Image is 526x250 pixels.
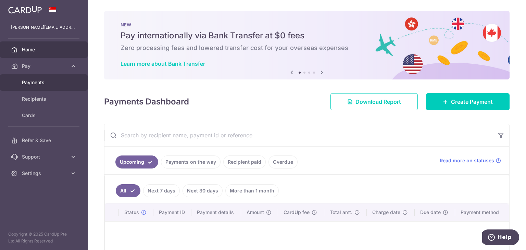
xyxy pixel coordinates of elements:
span: Download Report [355,98,401,106]
a: Recipient paid [223,155,266,168]
span: Recipients [22,96,67,102]
span: Support [22,153,67,160]
span: Cards [22,112,67,119]
span: Home [22,46,67,53]
a: Payments on the way [161,155,221,168]
h4: Payments Dashboard [104,96,189,108]
iframe: Opens a widget where you can find more information [482,229,519,247]
img: CardUp [8,5,42,14]
th: Payment ID [153,203,192,221]
th: Payment method [455,203,509,221]
a: More than 1 month [225,184,279,197]
a: Download Report [330,93,418,110]
h6: Zero processing fees and lowered transfer cost for your overseas expenses [121,44,493,52]
span: Charge date [372,209,400,216]
p: NEW [121,22,493,27]
a: Create Payment [426,93,510,110]
input: Search by recipient name, payment id or reference [104,124,493,146]
span: Total amt. [330,209,352,216]
span: Amount [247,209,264,216]
a: All [116,184,140,197]
a: Next 30 days [183,184,223,197]
span: Refer & Save [22,137,67,144]
h5: Pay internationally via Bank Transfer at $0 fees [121,30,493,41]
th: Payment details [191,203,241,221]
span: Payments [22,79,67,86]
span: Create Payment [451,98,493,106]
span: Help [15,5,29,11]
span: Status [124,209,139,216]
a: Learn more about Bank Transfer [121,60,205,67]
span: CardUp fee [284,209,310,216]
span: Pay [22,63,67,70]
a: Read more on statuses [440,157,501,164]
span: Due date [420,209,441,216]
a: Next 7 days [143,184,180,197]
span: Settings [22,170,67,177]
a: Overdue [268,155,298,168]
a: Upcoming [115,155,158,168]
p: [PERSON_NAME][EMAIL_ADDRESS][PERSON_NAME][DOMAIN_NAME] [11,24,77,31]
span: Read more on statuses [440,157,494,164]
img: Bank transfer banner [104,11,510,79]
